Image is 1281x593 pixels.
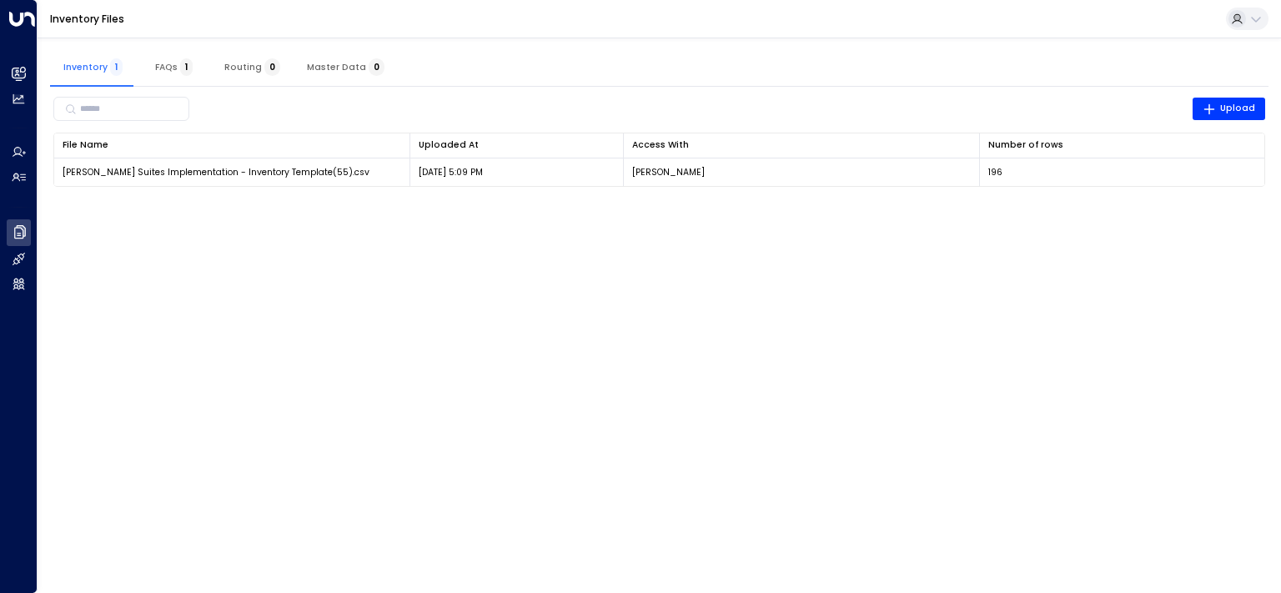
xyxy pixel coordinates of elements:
[155,62,193,73] span: FAQs
[419,138,614,153] div: Uploaded At
[1203,101,1256,116] span: Upload
[180,58,193,76] span: 1
[419,138,479,153] div: Uploaded At
[632,166,705,178] p: [PERSON_NAME]
[988,138,1063,153] div: Number of rows
[63,138,400,153] div: File Name
[988,166,1002,178] span: 196
[1193,98,1266,121] button: Upload
[419,166,483,178] p: [DATE] 5:09 PM
[369,58,384,76] span: 0
[988,138,1256,153] div: Number of rows
[63,166,369,178] span: [PERSON_NAME] Suites Implementation - Inventory Template(55).csv
[110,58,123,76] span: 1
[632,138,970,153] div: Access With
[307,62,384,73] span: Master Data
[50,12,124,26] a: Inventory Files
[264,58,280,76] span: 0
[63,62,123,73] span: Inventory
[63,138,108,153] div: File Name
[224,62,280,73] span: Routing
